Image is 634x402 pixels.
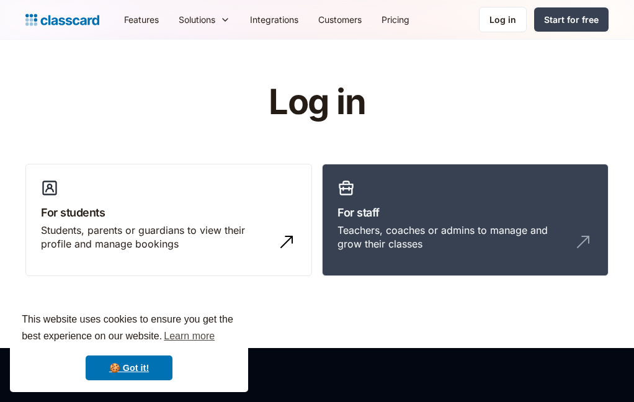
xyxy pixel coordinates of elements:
div: Log in [489,13,516,26]
a: For studentsStudents, parents or guardians to view their profile and manage bookings [25,164,312,277]
div: cookieconsent [10,300,248,392]
a: Start for free [534,7,609,32]
div: Students, parents or guardians to view their profile and manage bookings [41,223,272,251]
div: Teachers, coaches or admins to manage and grow their classes [337,223,568,251]
h3: For students [41,204,297,221]
h3: For staff [337,204,593,221]
div: Solutions [169,6,240,33]
a: learn more about cookies [162,327,217,346]
a: dismiss cookie message [86,355,172,380]
a: Features [114,6,169,33]
h1: Log in [120,83,514,122]
span: This website uses cookies to ensure you get the best experience on our website. [22,312,236,346]
a: Log in [479,7,527,32]
a: Customers [308,6,372,33]
a: Integrations [240,6,308,33]
a: Pricing [372,6,419,33]
div: Start for free [544,13,599,26]
a: Logo [25,11,99,29]
a: For staffTeachers, coaches or admins to manage and grow their classes [322,164,609,277]
div: Solutions [179,13,215,26]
